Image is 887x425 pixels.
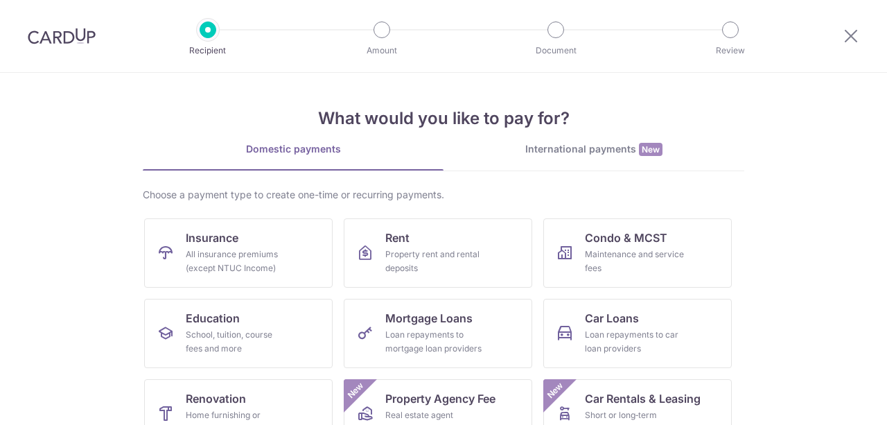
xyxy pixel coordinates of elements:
[544,379,567,402] span: New
[639,143,662,156] span: New
[504,44,607,58] p: Document
[186,248,286,275] div: All insurance premiums (except NTUC Income)
[585,328,685,356] div: Loan repayments to car loan providers
[344,218,532,288] a: RentProperty rent and rental deposits
[443,142,744,157] div: International payments
[143,106,744,131] h4: What would you like to pay for?
[186,310,240,327] span: Education
[144,299,333,368] a: EducationSchool, tuition, course fees and more
[385,310,473,327] span: Mortgage Loans
[585,248,685,275] div: Maintenance and service fees
[186,390,246,407] span: Renovation
[344,379,367,402] span: New
[143,188,744,202] div: Choose a payment type to create one-time or recurring payments.
[186,229,238,246] span: Insurance
[585,310,639,327] span: Car Loans
[679,44,782,58] p: Review
[585,390,701,407] span: Car Rentals & Leasing
[543,218,732,288] a: Condo & MCSTMaintenance and service fees
[385,248,485,275] div: Property rent and rental deposits
[344,299,532,368] a: Mortgage LoansLoan repayments to mortgage loan providers
[331,44,433,58] p: Amount
[28,28,96,44] img: CardUp
[144,218,333,288] a: InsuranceAll insurance premiums (except NTUC Income)
[585,229,667,246] span: Condo & MCST
[143,142,443,156] div: Domestic payments
[543,299,732,368] a: Car LoansLoan repayments to car loan providers
[385,229,410,246] span: Rent
[385,328,485,356] div: Loan repayments to mortgage loan providers
[157,44,259,58] p: Recipient
[186,328,286,356] div: School, tuition, course fees and more
[385,390,495,407] span: Property Agency Fee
